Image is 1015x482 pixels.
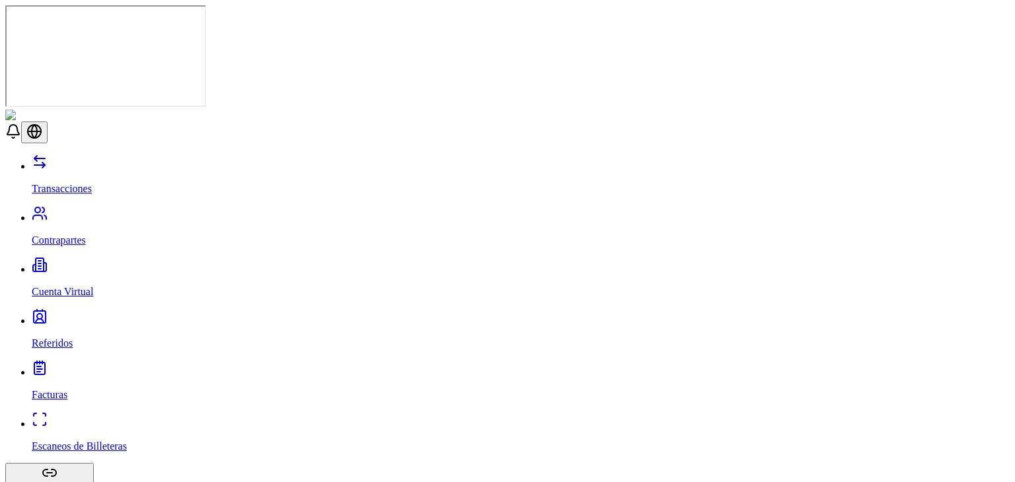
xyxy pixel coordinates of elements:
p: Transacciones [32,183,1010,195]
a: Transacciones [32,160,1010,195]
p: Facturas [32,389,1010,401]
img: ShieldPay Logo [5,110,84,121]
p: Referidos [32,337,1010,349]
p: Escaneos de Billeteras [32,440,1010,452]
a: Contrapartes [32,212,1010,246]
a: Facturas [32,366,1010,401]
a: Escaneos de Billeteras [32,418,1010,452]
a: Cuenta Virtual [32,263,1010,298]
a: Referidos [32,315,1010,349]
p: Contrapartes [32,234,1010,246]
p: Cuenta Virtual [32,286,1010,298]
